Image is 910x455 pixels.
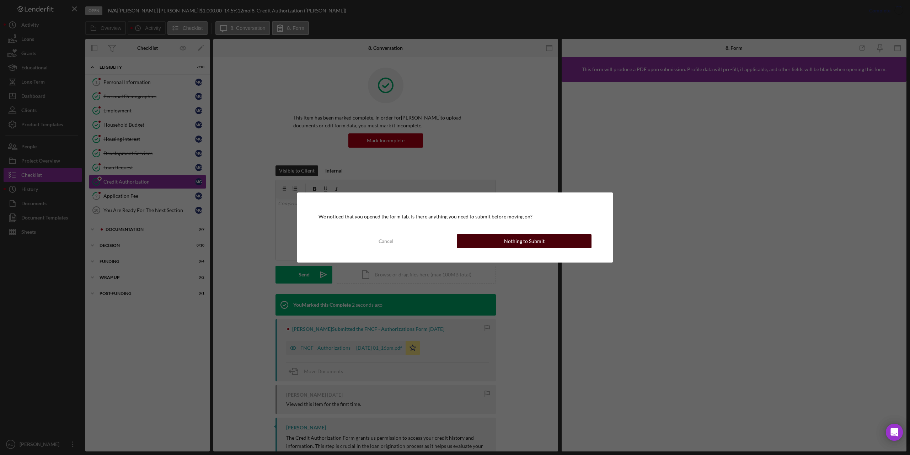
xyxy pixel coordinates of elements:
div: We noticed that you opened the form tab. Is there anything you need to submit before moving on? [318,214,591,219]
button: Nothing to Submit [457,234,591,248]
div: Cancel [379,234,394,248]
div: Nothing to Submit [504,234,545,248]
div: Open Intercom Messenger [886,424,903,441]
button: Cancel [318,234,453,248]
